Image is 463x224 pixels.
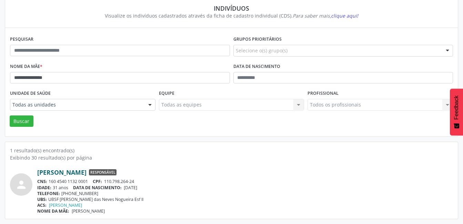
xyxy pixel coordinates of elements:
span: NOME DA MÃE: [37,208,69,214]
span: ACS: [37,202,47,208]
span: Responsável [89,169,117,175]
i: person [15,179,28,191]
a: [PERSON_NAME] [49,202,82,208]
span: Feedback [453,95,460,120]
span: Todas as unidades [12,101,141,108]
div: 1 resultado(s) encontrado(s) [10,147,453,154]
span: clique aqui! [331,12,358,19]
span: DATA DE NASCIMENTO: [73,185,122,191]
div: 31 anos [37,185,453,191]
label: Data de nascimento [233,61,280,72]
div: Exibindo 30 resultado(s) por página [10,154,453,161]
span: 110.798.264-24 [104,179,134,184]
a: [PERSON_NAME] [37,169,87,176]
div: Indivíduos [15,4,448,12]
span: IDADE: [37,185,51,191]
span: [DATE] [124,185,137,191]
label: Profissional [308,88,339,99]
i: Para saber mais, [293,12,358,19]
label: Grupos prioritários [233,34,282,45]
div: UBSF [PERSON_NAME] das Neves Nogueira Esf II [37,196,453,202]
button: Buscar [10,115,33,127]
div: Visualize os indivíduos cadastrados através da ficha de cadastro individual (CDS). [15,12,448,19]
span: [PERSON_NAME] [72,208,105,214]
span: UBS: [37,196,47,202]
div: [PHONE_NUMBER] [37,191,453,196]
label: Unidade de saúde [10,88,51,99]
label: Nome da mãe [10,61,42,72]
label: Equipe [159,88,174,99]
span: Selecione o(s) grupo(s) [236,47,288,54]
span: CNS: [37,179,47,184]
span: TELEFONE: [37,191,60,196]
button: Feedback - Mostrar pesquisa [450,89,463,135]
span: CPF: [93,179,102,184]
label: Pesquisar [10,34,33,45]
div: 160 4540 1132 0001 [37,179,453,184]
